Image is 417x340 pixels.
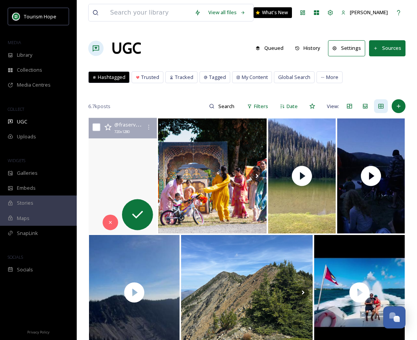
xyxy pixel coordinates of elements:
span: Hashtagged [98,74,125,81]
span: 720 x 1280 [114,129,130,135]
span: MEDIA [8,39,21,45]
span: Privacy Policy [27,330,49,335]
span: My Content [242,74,268,81]
span: Global Search [278,74,310,81]
span: Collections [17,66,42,74]
a: Settings [328,40,369,56]
span: SnapLink [17,230,38,237]
a: [PERSON_NAME] [337,5,392,20]
span: Date [287,103,298,110]
a: UGC [111,37,141,60]
img: logo.png [12,13,20,20]
span: Filters [254,103,268,110]
span: Trusted [141,74,159,81]
a: Privacy Policy [27,327,49,336]
span: Embeds [17,184,36,192]
span: UGC [17,118,27,125]
span: Tracked [175,74,193,81]
button: Queued [252,41,287,56]
button: History [291,41,325,56]
button: Sources [369,40,405,56]
span: Socials [17,266,33,273]
a: Queued [252,41,291,56]
video: Hope, BC📍 credit- Chris Essex #hopebc #fyp #viral #britishcolumbia #vancouverbc #abbotsfordbc #cr... [88,118,158,234]
img: punjabi_mutiyaaran__'s 4TH ANNUAL MELA SHOUKEENANA DA is happening now at Fraser River Heritage P... [158,118,267,233]
span: [PERSON_NAME] [350,9,388,16]
span: View: [327,103,339,110]
input: Search [214,99,239,114]
button: Settings [328,40,365,56]
span: SOCIALS [8,254,23,260]
span: Media Centres [17,81,51,89]
span: 6.7k posts [88,103,110,110]
span: Galleries [17,169,38,177]
span: COLLECT [8,106,24,112]
a: History [291,41,328,56]
span: Uploads [17,133,36,140]
a: View all files [204,5,249,20]
img: thumbnail [267,118,336,233]
span: Tagged [209,74,226,81]
a: What's New [254,7,292,18]
span: @ fraservalleybuzzz [114,121,160,128]
span: Tourism Hope [24,13,56,20]
button: Open Chat [383,306,405,329]
input: Search your library [106,4,191,21]
img: thumbnail [336,118,405,233]
span: Library [17,51,32,59]
span: WIDGETS [8,158,25,163]
span: More [326,74,338,81]
span: Maps [17,215,30,222]
span: Stories [17,199,33,207]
